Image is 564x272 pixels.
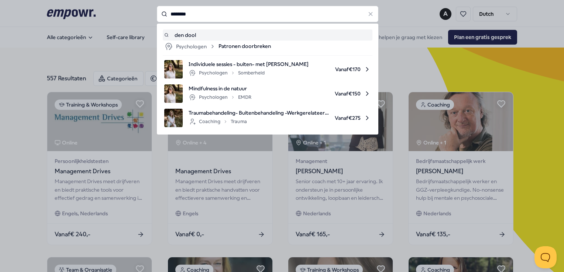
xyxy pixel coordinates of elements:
span: Vanaf € 170 [314,60,371,79]
a: product imageIndividuele sessies - buiten- met [PERSON_NAME]PsychologenSomberheidVanaf€170 [164,60,371,79]
div: Psychologen Somberheid [189,69,265,77]
span: Patronen doorbreken [219,42,271,51]
img: product image [164,109,183,127]
a: product imageMindfulness in de natuurPsychologenEMDRVanaf€150 [164,84,371,103]
div: Coaching Trauma [189,117,247,126]
img: product image [164,84,183,103]
a: den dool [164,31,371,39]
input: Search for products, categories or subcategories [157,6,378,22]
img: product image [164,60,183,79]
iframe: Help Scout Beacon - Open [534,246,557,268]
span: Traumabehandeling- Buitenbehandeling -Werkgerelateerd trauma [189,109,329,117]
span: Vanaf € 275 [335,109,371,127]
div: Psychologen EMDR [189,93,251,102]
div: Psychologen [164,42,216,51]
a: PsychologenPatronen doorbreken [164,42,371,51]
span: Individuele sessies - buiten- met [PERSON_NAME] [189,60,309,68]
a: product imageTraumabehandeling- Buitenbehandeling -Werkgerelateerd traumaCoachingTraumaVanaf€275 [164,109,371,127]
span: Mindfulness in de natuur [189,84,251,93]
span: Vanaf € 150 [257,84,371,103]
